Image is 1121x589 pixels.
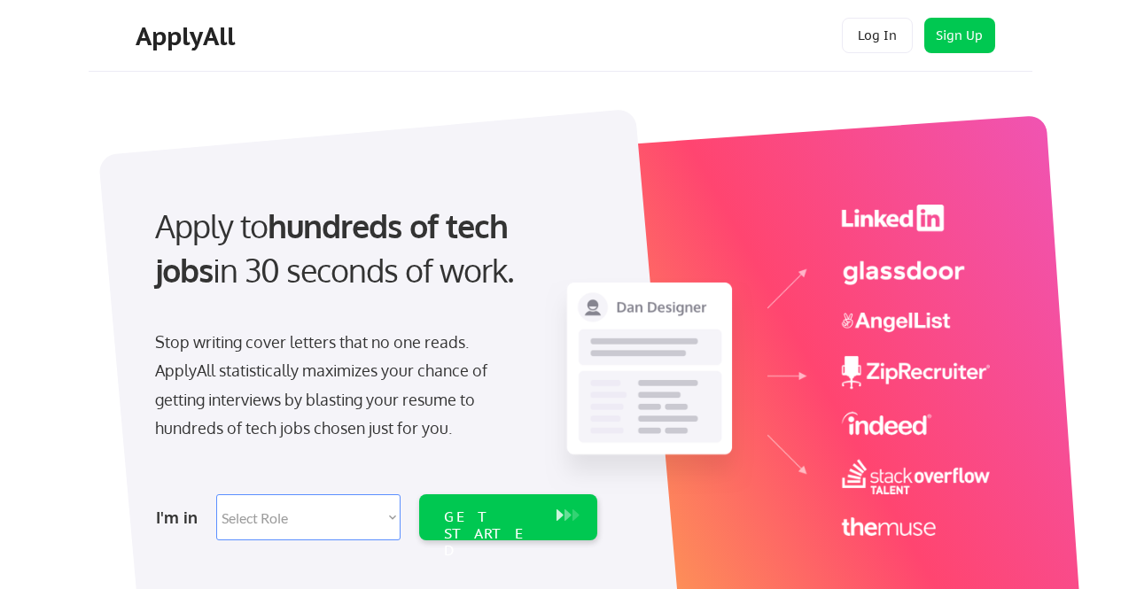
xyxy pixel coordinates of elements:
[924,18,995,53] button: Sign Up
[155,205,516,290] strong: hundreds of tech jobs
[136,21,240,51] div: ApplyAll
[155,204,590,293] div: Apply to in 30 seconds of work.
[842,18,913,53] button: Log In
[444,508,539,560] div: GET STARTED
[155,328,519,443] div: Stop writing cover letters that no one reads. ApplyAll statistically maximizes your chance of get...
[156,503,206,531] div: I'm in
